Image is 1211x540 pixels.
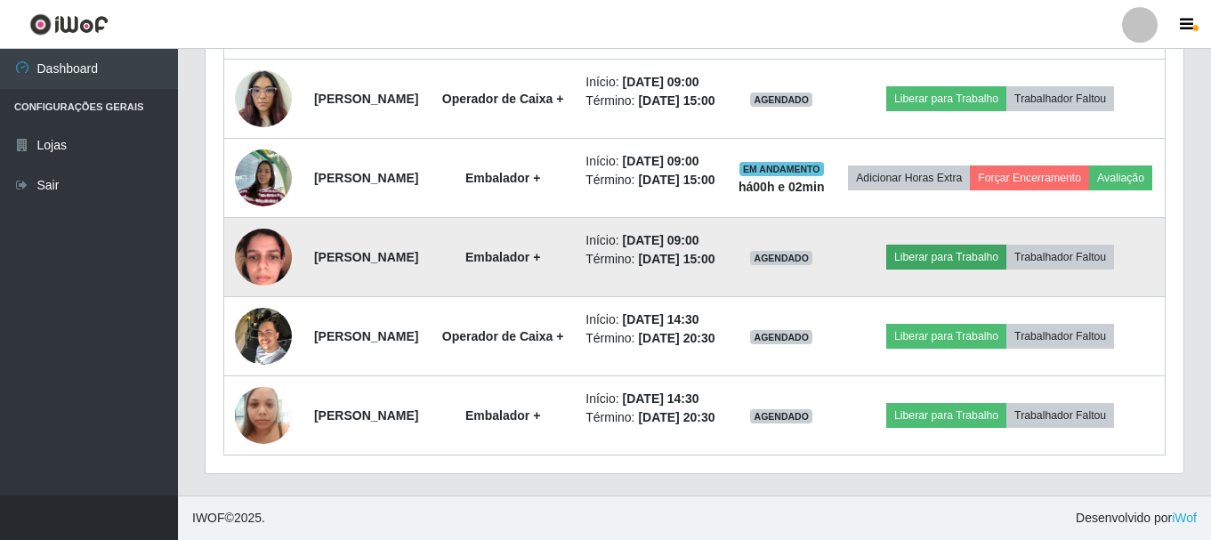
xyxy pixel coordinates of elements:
[192,511,225,525] span: IWOF
[848,165,970,190] button: Adicionar Horas Extra
[465,171,540,185] strong: Embalador +
[585,310,716,329] li: Início:
[585,390,716,408] li: Início:
[585,92,716,110] li: Término:
[585,231,716,250] li: Início:
[585,152,716,171] li: Início:
[1076,509,1197,528] span: Desenvolvido por
[585,73,716,92] li: Início:
[638,331,714,345] time: [DATE] 20:30
[585,171,716,189] li: Término:
[623,75,699,89] time: [DATE] 09:00
[235,377,292,453] img: 1736260046838.jpeg
[638,173,714,187] time: [DATE] 15:00
[314,250,418,264] strong: [PERSON_NAME]
[1172,511,1197,525] a: iWof
[623,391,699,406] time: [DATE] 14:30
[886,324,1006,349] button: Liberar para Trabalho
[314,408,418,423] strong: [PERSON_NAME]
[314,171,418,185] strong: [PERSON_NAME]
[1089,165,1152,190] button: Avaliação
[235,140,292,215] img: 1749147122191.jpeg
[235,298,292,374] img: 1725217718320.jpeg
[585,408,716,427] li: Término:
[623,312,699,326] time: [DATE] 14:30
[638,252,714,266] time: [DATE] 15:00
[750,251,812,265] span: AGENDADO
[585,250,716,269] li: Término:
[465,250,540,264] strong: Embalador +
[750,93,812,107] span: AGENDADO
[235,60,292,136] img: 1743385442240.jpeg
[585,329,716,348] li: Término:
[1006,324,1114,349] button: Trabalhador Faltou
[886,245,1006,270] button: Liberar para Trabalho
[1006,403,1114,428] button: Trabalhador Faltou
[1006,245,1114,270] button: Trabalhador Faltou
[886,403,1006,428] button: Liberar para Trabalho
[638,93,714,108] time: [DATE] 15:00
[623,154,699,168] time: [DATE] 09:00
[623,233,699,247] time: [DATE] 09:00
[442,92,564,106] strong: Operador de Caixa +
[638,410,714,424] time: [DATE] 20:30
[442,329,564,343] strong: Operador de Caixa +
[970,165,1089,190] button: Forçar Encerramento
[750,330,812,344] span: AGENDADO
[314,92,418,106] strong: [PERSON_NAME]
[192,509,265,528] span: © 2025 .
[1006,86,1114,111] button: Trabalhador Faltou
[750,409,812,423] span: AGENDADO
[29,13,109,36] img: CoreUI Logo
[739,180,825,194] strong: há 00 h e 02 min
[886,86,1006,111] button: Liberar para Trabalho
[314,329,418,343] strong: [PERSON_NAME]
[465,408,540,423] strong: Embalador +
[739,162,824,176] span: EM ANDAMENTO
[235,219,292,294] img: 1749491955515.jpeg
